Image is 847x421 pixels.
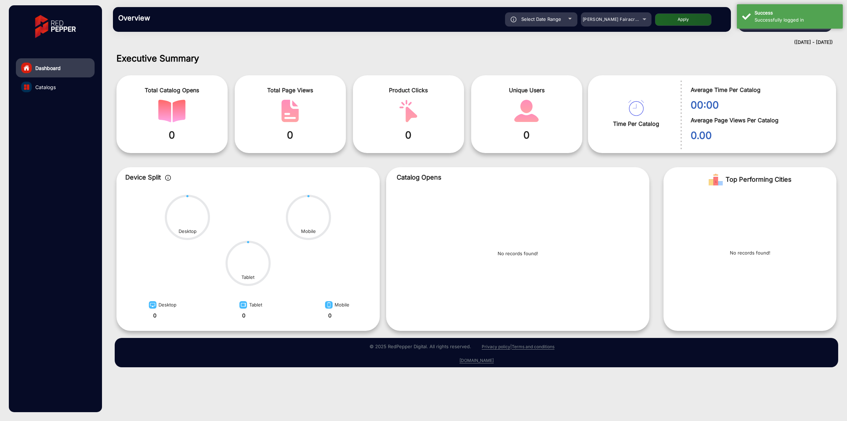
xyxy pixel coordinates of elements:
[328,312,331,319] strong: 0
[358,86,459,94] span: Product Clicks
[510,344,512,349] a: |
[118,14,217,22] h3: Overview
[24,84,29,90] img: catalog
[482,344,510,350] a: Privacy policy
[125,174,161,181] span: Device Split
[358,128,459,142] span: 0
[16,77,95,97] a: Catalogs
[512,344,554,350] a: Terms and conditions
[691,128,825,143] span: 0.00
[35,64,61,72] span: Dashboard
[730,250,770,257] p: No records found!
[35,83,56,91] span: Catalogs
[237,299,262,312] div: Tablet
[323,300,335,312] img: image
[476,86,577,94] span: Unique Users
[241,274,254,281] div: Tablet
[498,250,538,257] p: No records found!
[23,65,30,71] img: home
[521,16,561,22] span: Select Date Range
[755,10,837,17] div: Success
[242,312,245,319] strong: 0
[158,100,186,122] img: catalog
[726,173,792,187] span: Top Performing Cities
[709,173,723,187] img: Rank image
[30,9,81,44] img: vmg-logo
[147,300,158,312] img: image
[370,344,471,349] small: © 2025 RedPepper Digital. All rights reserved.
[323,299,349,312] div: Mobile
[237,300,249,312] img: image
[122,86,222,94] span: Total Catalog Opens
[755,17,837,24] div: Successfully logged in
[179,228,197,235] div: Desktop
[476,128,577,142] span: 0
[16,58,95,77] a: Dashboard
[511,17,517,22] img: icon
[240,86,341,94] span: Total Page Views
[165,175,171,181] img: icon
[147,299,176,312] div: Desktop
[240,128,341,142] span: 0
[395,100,422,122] img: catalog
[106,39,833,46] div: ([DATE] - [DATE])
[301,228,316,235] div: Mobile
[116,53,836,64] h1: Executive Summary
[691,86,825,94] span: Average Time Per Catalog
[459,358,494,363] a: [DOMAIN_NAME]
[691,116,825,124] span: Average Page Views Per Catalog
[513,100,540,122] img: catalog
[583,17,653,22] span: [PERSON_NAME] Fairacre Farms
[628,100,644,116] img: catalog
[691,98,825,112] span: 00:00
[397,173,639,182] p: Catalog Opens
[655,13,711,26] button: Apply
[153,312,156,319] strong: 0
[276,100,304,122] img: catalog
[122,128,222,142] span: 0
